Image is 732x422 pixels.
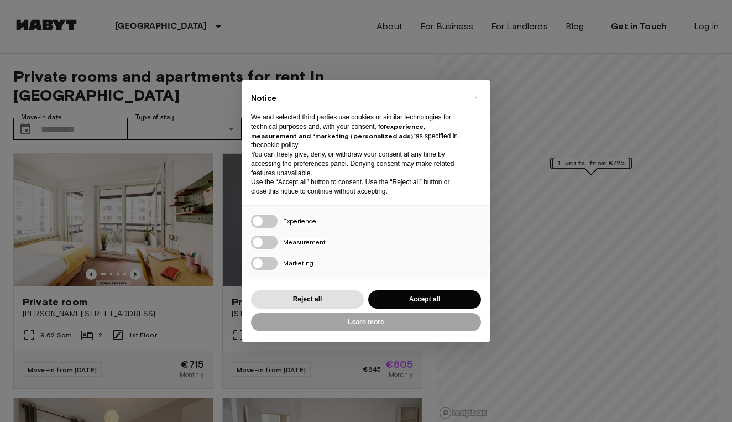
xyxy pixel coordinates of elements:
[283,238,326,246] span: Measurement
[251,150,463,178] p: You can freely give, deny, or withdraw your consent at any time by accessing the preferences pane...
[251,113,463,150] p: We and selected third parties use cookies or similar technologies for technical purposes and, wit...
[283,217,316,225] span: Experience
[467,88,484,106] button: Close this notice
[251,313,481,331] button: Learn more
[283,259,313,267] span: Marketing
[251,178,463,196] p: Use the “Accept all” button to consent. Use the “Reject all” button or close this notice to conti...
[260,141,298,149] a: cookie policy
[251,122,425,140] strong: experience, measurement and “marketing (personalized ads)”
[368,290,481,309] button: Accept all
[474,91,478,104] span: ×
[251,290,364,309] button: Reject all
[251,93,463,104] h2: Notice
